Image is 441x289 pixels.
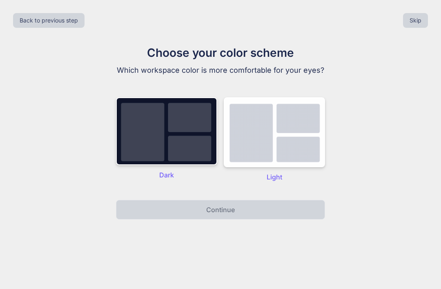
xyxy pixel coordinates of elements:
[13,13,85,28] button: Back to previous step
[224,172,325,182] p: Light
[403,13,428,28] button: Skip
[116,200,325,220] button: Continue
[206,205,235,215] p: Continue
[116,170,217,180] p: Dark
[83,44,358,61] h1: Choose your color scheme
[224,97,325,167] img: dark
[83,65,358,76] p: Which workspace color is more comfortable for your eyes?
[116,97,217,165] img: dark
